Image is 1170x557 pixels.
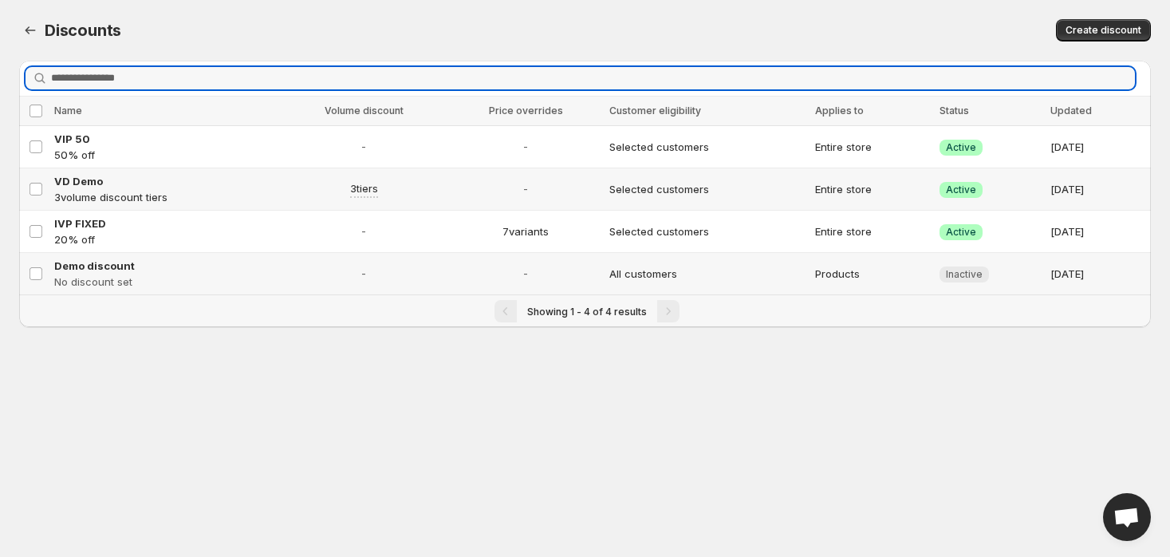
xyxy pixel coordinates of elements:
span: - [452,139,601,155]
td: Selected customers [605,211,810,253]
span: Active [946,141,976,154]
span: VIP 50 [54,132,90,145]
span: - [286,139,443,155]
span: - [452,181,601,197]
span: Showing 1 - 4 of 4 results [527,306,647,318]
div: Open chat [1103,493,1151,541]
span: 7 variants [452,223,601,239]
td: [DATE] [1046,168,1151,211]
span: 3 tiers [350,180,378,196]
span: Active [946,226,976,239]
td: Entire store [810,211,935,253]
span: Name [54,105,82,117]
p: No discount set [54,274,276,290]
span: - [286,266,443,282]
span: Volume discount [325,105,404,117]
span: - [452,266,601,282]
button: Back to dashboard [19,19,41,41]
span: Applies to [815,105,864,117]
span: - [286,223,443,239]
p: 3 volume discount tiers [54,189,276,205]
span: Customer eligibility [609,105,701,117]
a: VIP 50 [54,131,276,147]
td: Entire store [810,126,935,168]
p: 20% off [54,231,276,247]
td: Selected customers [605,168,810,211]
span: VD Demo [54,175,103,188]
td: Entire store [810,168,935,211]
span: Inactive [946,268,983,281]
span: Create discount [1066,24,1141,37]
span: Active [946,184,976,196]
td: Products [810,253,935,295]
span: Discounts [45,21,121,40]
td: [DATE] [1046,126,1151,168]
td: Selected customers [605,126,810,168]
span: Demo discount [54,259,135,272]
p: 50% off [54,147,276,163]
span: Status [940,105,969,117]
span: Price overrides [489,105,563,117]
a: IVP FIXED [54,215,276,231]
td: [DATE] [1046,253,1151,295]
a: VD Demo [54,173,276,189]
span: Updated [1050,105,1092,117]
a: Demo discount [54,258,276,274]
td: All customers [605,253,810,295]
td: [DATE] [1046,211,1151,253]
span: IVP FIXED [54,217,106,230]
nav: Pagination [19,294,1151,327]
button: Create discount [1056,19,1151,41]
